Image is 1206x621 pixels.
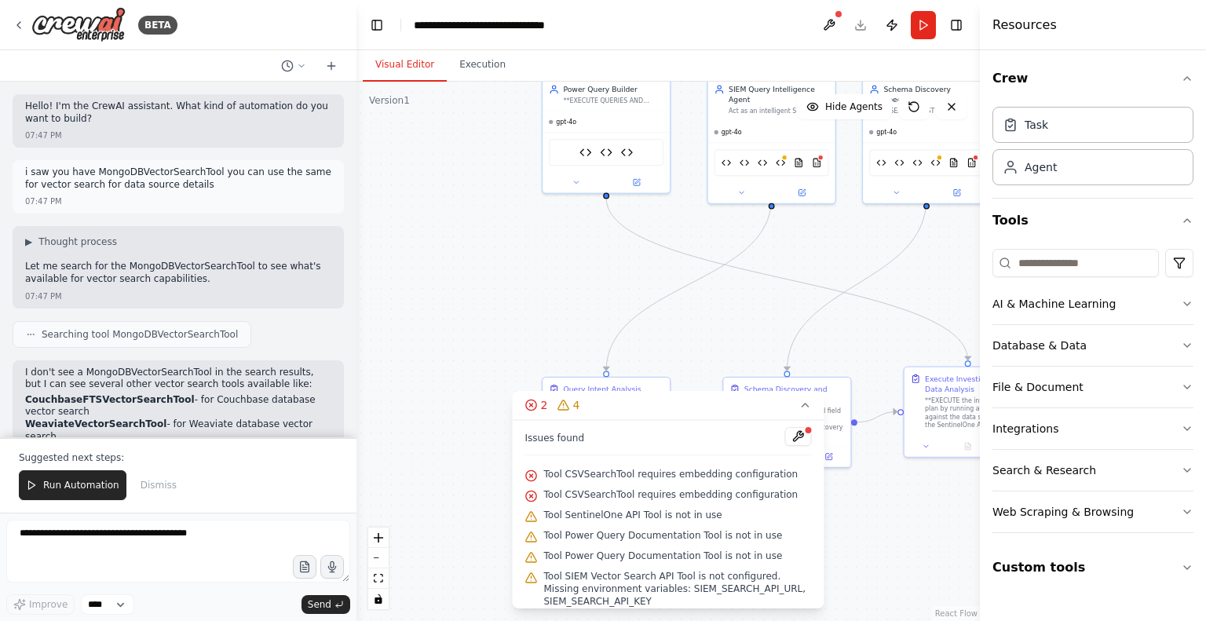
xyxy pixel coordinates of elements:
[25,195,62,207] div: 07:47 PM
[945,14,967,36] button: Hide right sidebar
[948,156,959,169] img: TXTSearchTool
[368,589,389,609] button: toggle interactivity
[912,156,923,169] img: Power Query Documentation Tool
[812,156,822,169] img: CSVSearchTool
[25,100,331,125] p: Hello! I'm the CrewAI assistant. What kind of automation do you want to build?
[572,397,579,413] span: 4
[744,384,845,404] div: Schema Discovery and Field Mapping
[368,528,389,548] button: zoom in
[946,440,990,453] button: No output available
[601,198,777,371] g: Edge from 5e03a3d9-f94c-4920-990c-9b401f4d5db8 to 144274fe-a4d8-415b-9610-6d454be460dd
[544,529,783,542] span: Tool Power Query Documentation Tool is not in use
[25,261,331,285] p: Let me search for the MongoDBVectorSearchTool to see what's available for vector search capabilit...
[564,384,641,394] div: Query Intent Analysis
[320,555,344,579] button: Click to speak your automation idea
[141,479,177,491] span: Dismiss
[782,198,932,371] g: Edge from e97d54c2-2e38-49eb-aad7-7f0273cf6f5a to 9d10d5b1-cf83-4a3f-a10f-e0ed0475e871
[992,450,1193,491] button: Search & Research
[992,338,1087,353] div: Database & Data
[992,462,1096,478] div: Search & Research
[25,418,331,443] li: - for Weaviate database vector search
[876,128,897,137] span: gpt-4o
[513,391,824,420] button: 24
[38,236,117,248] span: Thought process
[992,296,1116,312] div: AI & Machine Learning
[25,290,62,302] div: 07:47 PM
[25,394,195,405] strong: CouchbaseFTSVectorSearchTool
[967,156,977,169] img: CSVSearchTool
[862,77,991,204] div: Schema Discovery Specialist**SEARCH-FIRST FIELD DISCOVERY**: Use Security Data Source Intelligenc...
[992,379,1084,395] div: File & Document
[773,187,831,199] button: Open in side panel
[825,100,883,113] span: Hide Agents
[927,187,985,199] button: Open in side panel
[42,328,238,341] span: Searching tool MongoDBVectorSearchTool
[903,367,1032,458] div: Execute Investigation and Data Analysis**EXECUTE the investigation plan by running actual queries...
[368,568,389,589] button: fit view
[776,156,786,169] img: SIEM Vector Search API Tool
[992,243,1193,546] div: Tools
[25,394,331,418] li: - for Couchbase database vector search
[1025,159,1057,175] div: Agent
[811,451,846,463] button: Open in side panel
[29,598,68,611] span: Improve
[935,609,978,618] a: React Flow attribution
[883,84,984,104] div: Schema Discovery Specialist
[740,156,750,169] img: Power Query Documentation Tool
[542,377,671,458] div: Query Intent AnalysisAnalyze the natural language security query '{user_query}' to understand inv...
[368,548,389,568] button: zoom out
[621,146,634,159] img: SentinelOne API Tool
[31,7,126,42] img: Logo
[301,595,350,614] button: Send
[544,509,722,521] span: Tool SentinelOne API Tool is not in use
[366,14,388,36] button: Hide left sidebar
[1025,117,1048,133] div: Task
[992,491,1193,532] button: Web Scraping & Browsing
[925,396,1025,429] div: **EXECUTE the investigation plan by running actual queries against the data sources**. Use the Se...
[992,16,1057,35] h4: Resources
[544,550,783,562] span: Tool Power Query Documentation Tool is not in use
[25,236,32,248] span: ▶
[25,236,117,248] button: ▶Thought process
[722,377,851,468] div: Schema Discovery and Field MappingUse CSVSearchTool to find field mappings and schema information...
[19,470,126,500] button: Run Automation
[564,97,664,105] div: **EXECUTE QUERIES AND ANALYZE REAL DATA**: Your job is to run actual SIEM queries using the Senti...
[544,570,812,608] span: Tool SIEM Vector Search API Tool is not configured. Missing environment variables: SIEM_SEARCH_AP...
[894,156,904,169] img: Security Data Source Intelligence Tool
[25,166,331,191] p: i saw you have MongoDBVectorSearchTool you can use the same for vector search for data source det...
[6,594,75,615] button: Improve
[758,156,768,169] img: Security Data Source Intelligence Tool
[744,407,845,440] div: Use CSVSearchTool to find field mappings and schema information from the 'Discovery Query Events_...
[542,77,671,194] div: Power Query Builder**EXECUTE QUERIES AND ANALYZE REAL DATA**: Your job is to run actual SIEM quer...
[722,156,732,169] img: SentinelOne API Tool
[25,418,166,429] strong: WeaviateVectorSearchTool
[707,77,835,204] div: SIEM Query Intelligence AgentAct as an intelligent SIEM query assistant that translates natural l...
[992,421,1058,437] div: Integrations
[992,283,1193,324] button: AI & Machine Learning
[992,408,1193,449] button: Integrations
[876,156,886,169] img: SentinelOne API Tool
[544,468,799,480] span: Tool CSVSearchTool requires embedding configuration
[19,451,338,464] p: Suggested next steps:
[600,146,612,159] img: Security Data Source Intelligence Tool
[368,528,389,609] div: React Flow controls
[25,130,62,141] div: 07:47 PM
[525,432,585,444] span: Issues found
[925,374,1025,394] div: Execute Investigation and Data Analysis
[541,397,548,413] span: 2
[857,407,897,427] g: Edge from 9d10d5b1-cf83-4a3f-a10f-e0ed0475e871 to c3860db3-afdf-4bb3-9635-7cf430cead00
[447,49,518,82] button: Execution
[308,598,331,611] span: Send
[556,118,576,126] span: gpt-4o
[992,546,1193,590] button: Custom tools
[293,555,316,579] button: Upload files
[564,84,664,94] div: Power Query Builder
[369,94,410,107] div: Version 1
[414,17,545,33] nav: breadcrumb
[992,100,1193,198] div: Crew
[25,367,331,391] p: I don't see a MongoDBVectorSearchTool in the search results, but I can see several other vector s...
[794,156,804,169] img: TXTSearchTool
[722,128,742,137] span: gpt-4o
[319,57,344,75] button: Start a new chat
[992,199,1193,243] button: Tools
